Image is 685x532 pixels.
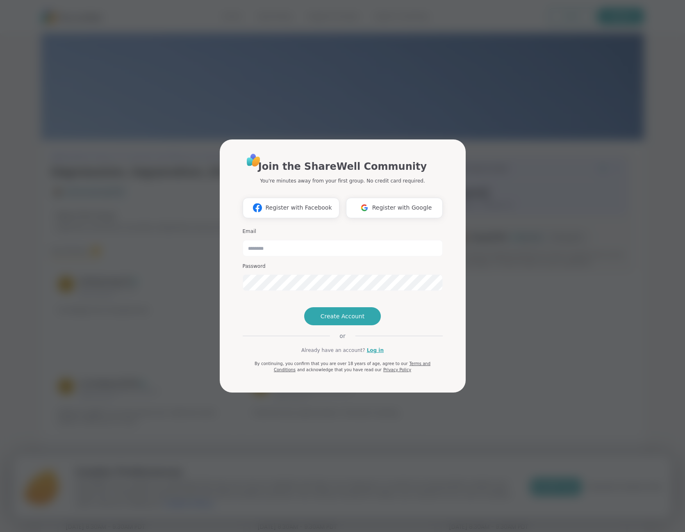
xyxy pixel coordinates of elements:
[243,263,443,270] h3: Password
[372,203,432,212] span: Register with Google
[258,159,427,174] h1: Join the ShareWell Community
[301,347,365,354] span: Already have an account?
[367,347,384,354] a: Log in
[265,203,332,212] span: Register with Facebook
[321,312,365,320] span: Create Account
[250,200,265,215] img: ShareWell Logomark
[243,228,443,235] h3: Email
[243,198,339,218] button: Register with Facebook
[346,198,443,218] button: Register with Google
[330,332,355,340] span: or
[304,307,381,325] button: Create Account
[260,177,425,185] p: You're minutes away from your first group. No credit card required.
[297,368,382,372] span: and acknowledge that you have read our
[255,361,408,366] span: By continuing, you confirm that you are over 18 years of age, agree to our
[357,200,372,215] img: ShareWell Logomark
[383,368,411,372] a: Privacy Policy
[244,151,263,169] img: ShareWell Logo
